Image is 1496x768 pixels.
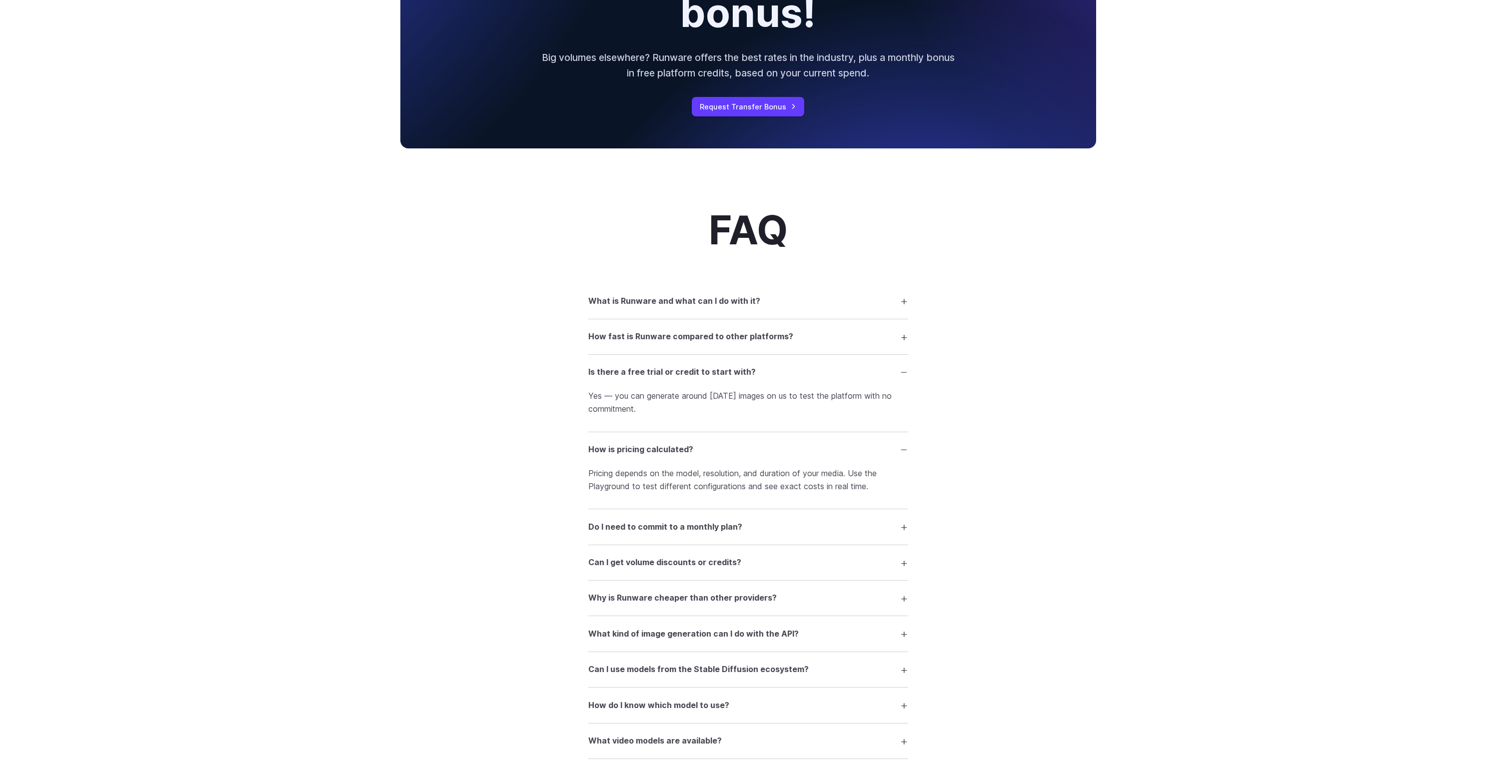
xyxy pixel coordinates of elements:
h3: Do I need to commit to a monthly plan? [588,521,742,534]
summary: What is Runware and what can I do with it? [588,291,908,310]
summary: Can I get volume discounts or credits? [588,553,908,572]
a: Request Transfer Bonus [692,97,804,116]
p: Big volumes elsewhere? Runware offers the best rates in the industry, plus a monthly bonus in fre... [540,50,956,80]
h3: What kind of image generation can I do with the API? [588,628,799,641]
p: Pricing depends on the model, resolution, and duration of your media. Use the Playground to test ... [588,467,908,493]
h3: How do I know which model to use? [588,699,729,712]
p: Yes — you can generate around [DATE] images on us to test the platform with no commitment. [588,390,908,415]
h3: Can I use models from the Stable Diffusion ecosystem? [588,663,809,676]
summary: Can I use models from the Stable Diffusion ecosystem? [588,660,908,679]
summary: How fast is Runware compared to other platforms? [588,327,908,346]
summary: What video models are available? [588,732,908,751]
summary: Do I need to commit to a monthly plan? [588,517,908,536]
summary: Why is Runware cheaper than other providers? [588,589,908,608]
summary: How do I know which model to use? [588,696,908,715]
h3: Can I get volume discounts or credits? [588,556,741,569]
h3: Why is Runware cheaper than other providers? [588,592,777,605]
summary: How is pricing calculated? [588,440,908,459]
summary: What kind of image generation can I do with the API? [588,624,908,643]
summary: Is there a free trial or credit to start with? [588,363,908,382]
h2: FAQ [709,208,788,251]
h3: What video models are available? [588,735,722,748]
h3: Is there a free trial or credit to start with? [588,366,756,379]
h3: How fast is Runware compared to other platforms? [588,330,793,343]
h3: How is pricing calculated? [588,443,693,456]
h3: What is Runware and what can I do with it? [588,295,760,308]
